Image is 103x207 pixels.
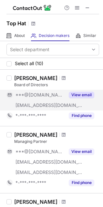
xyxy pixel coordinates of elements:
[83,33,96,38] span: Similar
[15,149,65,155] span: ***@[DOMAIN_NAME]
[13,4,52,12] img: ContactOut v5.3.10
[69,112,94,119] button: Reveal Button
[15,61,43,66] span: Select all (10)
[14,199,57,205] div: [PERSON_NAME]
[6,19,26,27] h1: Top Hat
[14,132,57,138] div: [PERSON_NAME]
[14,82,99,88] div: Board of Directors
[39,33,69,38] span: Decision makers
[15,169,83,175] span: [EMAIL_ADDRESS][DOMAIN_NAME]
[69,148,94,155] button: Reveal Button
[14,75,57,81] div: [PERSON_NAME]
[14,139,99,144] div: Managing Partner
[69,179,94,186] button: Reveal Button
[69,92,94,98] button: Reveal Button
[15,102,83,108] span: [EMAIL_ADDRESS][DOMAIN_NAME]
[14,33,25,38] span: About
[10,46,49,53] div: Select department
[15,92,65,98] span: ***@[DOMAIN_NAME]
[15,159,83,165] span: [EMAIL_ADDRESS][DOMAIN_NAME]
